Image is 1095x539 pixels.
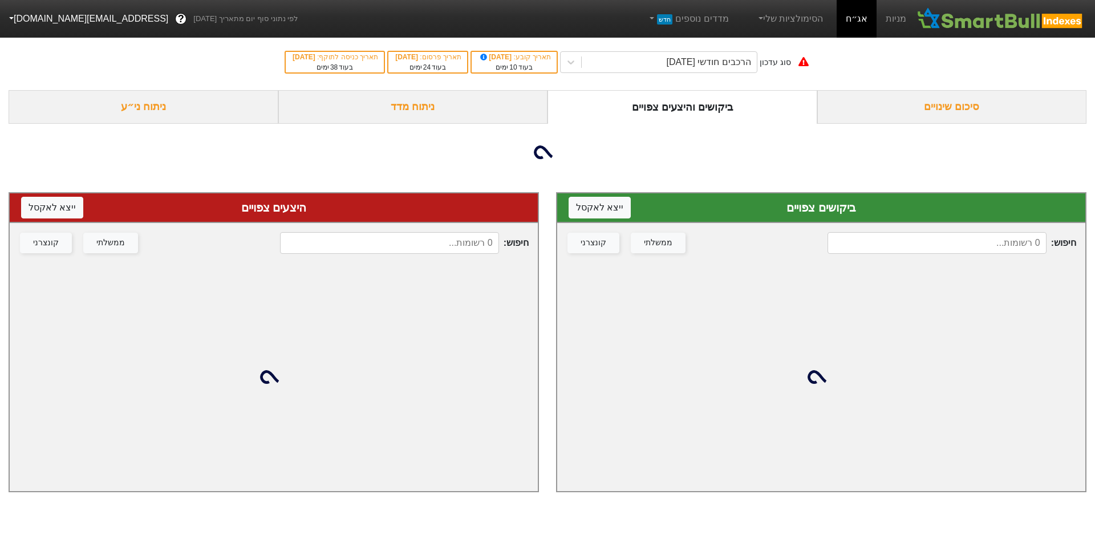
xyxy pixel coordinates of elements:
[178,11,184,27] span: ?
[291,52,378,62] div: תאריך כניסה לתוקף :
[752,7,828,30] a: הסימולציות שלי
[817,90,1087,124] div: סיכום שינויים
[569,199,1074,216] div: ביקושים צפויים
[96,237,125,249] div: ממשלתי
[915,7,1086,30] img: SmartBull
[644,237,672,249] div: ממשלתי
[657,14,672,25] span: חדש
[293,53,317,61] span: [DATE]
[280,232,529,254] span: חיפוש :
[193,13,298,25] span: לפי נתוני סוף יום מתאריך [DATE]
[423,63,431,71] span: 24
[280,232,499,254] input: 0 רשומות...
[21,197,83,218] button: ייצא לאקסל
[631,233,686,253] button: ממשלתי
[547,90,817,124] div: ביקושים והיצעים צפויים
[760,56,791,68] div: סוג עדכון
[478,53,514,61] span: [DATE]
[808,363,835,391] img: loading...
[9,90,278,124] div: ניתוח ני״ע
[581,237,606,249] div: קונצרני
[260,363,287,391] img: loading...
[83,233,138,253] button: ממשלתי
[477,62,551,72] div: בעוד ימים
[33,237,59,249] div: קונצרני
[477,52,551,62] div: תאריך קובע :
[394,52,461,62] div: תאריך פרסום :
[828,232,1047,254] input: 0 רשומות...
[330,63,338,71] span: 38
[643,7,733,30] a: מדדים נוספיםחדש
[828,232,1076,254] span: חיפוש :
[21,199,526,216] div: היצעים צפויים
[509,63,517,71] span: 10
[291,62,378,72] div: בעוד ימים
[569,197,631,218] button: ייצא לאקסל
[20,233,72,253] button: קונצרני
[666,55,751,69] div: הרכבים חודשי [DATE]
[567,233,619,253] button: קונצרני
[534,139,561,166] img: loading...
[394,62,461,72] div: בעוד ימים
[395,53,420,61] span: [DATE]
[278,90,548,124] div: ניתוח מדד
